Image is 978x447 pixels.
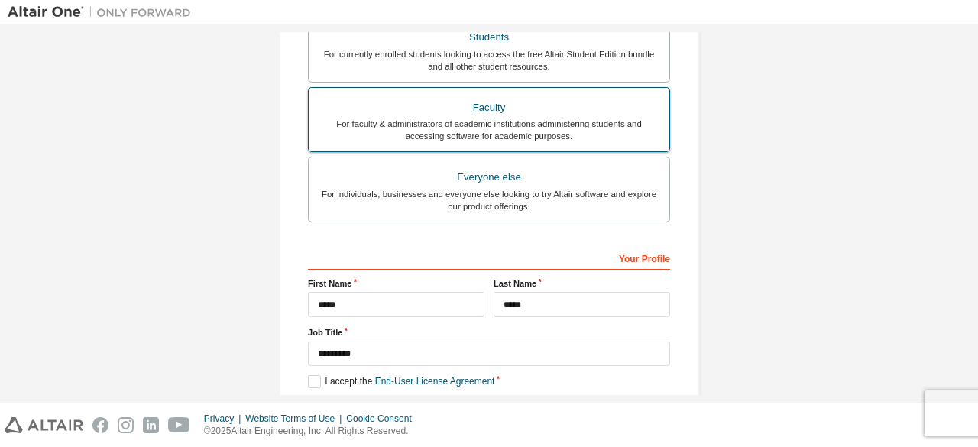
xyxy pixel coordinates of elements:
[204,413,245,425] div: Privacy
[318,118,660,142] div: For faculty & administrators of academic institutions administering students and accessing softwa...
[118,417,134,433] img: instagram.svg
[308,277,484,290] label: First Name
[494,277,670,290] label: Last Name
[318,27,660,48] div: Students
[5,417,83,433] img: altair_logo.svg
[8,5,199,20] img: Altair One
[143,417,159,433] img: linkedin.svg
[92,417,108,433] img: facebook.svg
[245,413,346,425] div: Website Terms of Use
[318,188,660,212] div: For individuals, businesses and everyone else looking to try Altair software and explore our prod...
[308,375,494,388] label: I accept the
[168,417,190,433] img: youtube.svg
[308,326,670,338] label: Job Title
[204,425,421,438] p: © 2025 Altair Engineering, Inc. All Rights Reserved.
[308,245,670,270] div: Your Profile
[318,97,660,118] div: Faculty
[375,376,495,387] a: End-User License Agreement
[318,48,660,73] div: For currently enrolled students looking to access the free Altair Student Edition bundle and all ...
[346,413,420,425] div: Cookie Consent
[318,167,660,188] div: Everyone else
